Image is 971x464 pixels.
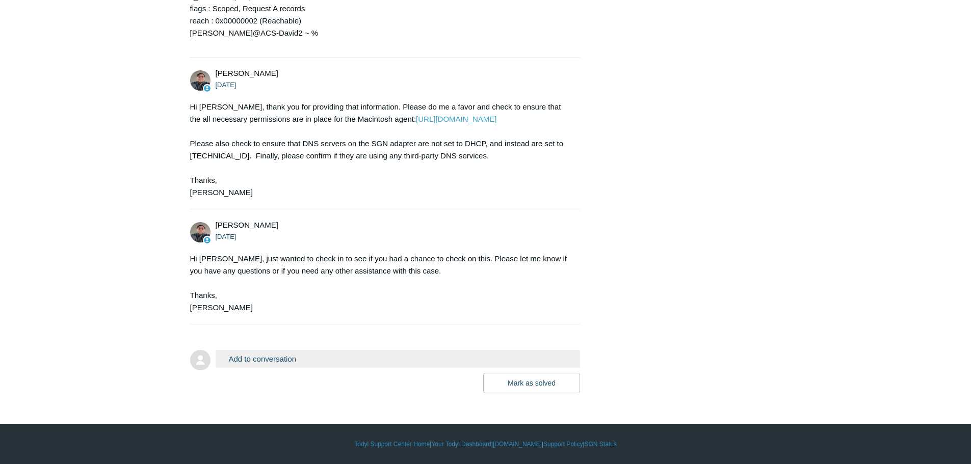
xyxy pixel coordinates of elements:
a: Your Todyl Dashboard [431,440,491,449]
time: 09/03/2025, 10:19 [216,81,237,89]
button: Add to conversation [216,350,581,368]
a: SGN Status [585,440,617,449]
a: [DOMAIN_NAME] [493,440,542,449]
div: Hi [PERSON_NAME], just wanted to check in to see if you had a chance to check on this. Please let... [190,253,570,314]
a: Support Policy [543,440,583,449]
a: [URL][DOMAIN_NAME] [416,115,496,123]
a: Todyl Support Center Home [354,440,430,449]
span: Matt Robinson [216,221,278,229]
button: Mark as solved [483,373,580,393]
div: Hi [PERSON_NAME], thank you for providing that information. Please do me a favor and check to ens... [190,101,570,199]
span: Matt Robinson [216,69,278,77]
time: 09/05/2025, 08:11 [216,233,237,240]
div: | | | | [190,440,781,449]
